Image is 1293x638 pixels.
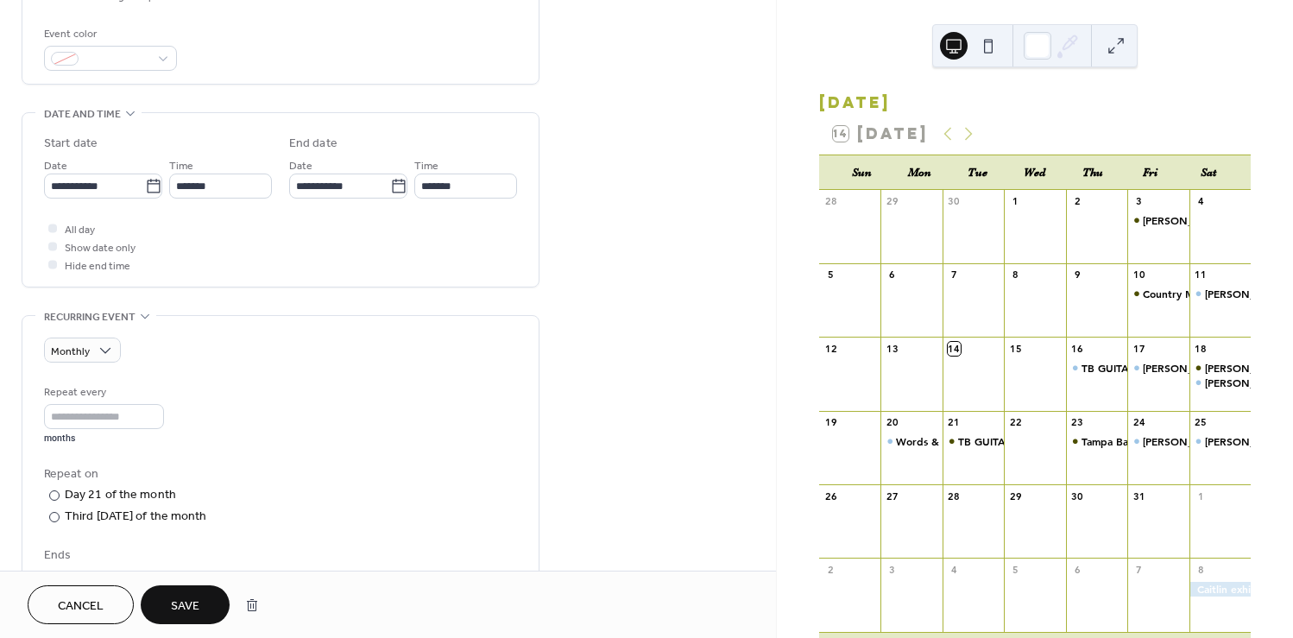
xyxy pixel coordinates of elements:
div: [PERSON_NAME] [1205,361,1290,376]
div: 5 [824,268,837,281]
div: Jessica Rose [1189,434,1251,449]
div: 8 [1009,268,1022,281]
div: Greg West [1189,361,1251,376]
div: [PERSON_NAME] [1205,376,1290,390]
div: 30 [948,195,961,208]
div: 7 [948,268,961,281]
div: Ends [44,546,514,565]
div: 18 [1195,342,1208,355]
div: [DATE] [819,92,1251,113]
div: 28 [948,490,961,502]
div: Rick Neu [1127,213,1189,228]
div: 14 [948,342,961,355]
div: TB GUITAR GUILD [1082,361,1170,376]
span: All day [65,221,95,239]
div: 4 [948,563,961,576]
div: Tue [949,155,1006,190]
div: Country Music Bingo [1143,287,1245,301]
div: Start date [44,135,98,153]
button: Save [141,585,230,624]
div: Never [65,567,98,585]
span: Time [414,157,438,175]
div: 19 [824,416,837,429]
span: Monthly [51,342,90,362]
div: TB GUITAR GUILD [943,434,1004,449]
div: Event color [44,25,173,43]
div: 13 [886,342,899,355]
span: Time [169,157,193,175]
div: 23 [1071,416,1084,429]
span: Save [171,597,199,616]
div: TB GUITAR GUILD [1066,361,1127,376]
div: [PERSON_NAME] [1143,213,1227,228]
div: Wed [1006,155,1063,190]
span: Show date only [65,239,136,257]
div: 29 [886,195,899,208]
div: 30 [1071,490,1084,502]
span: Hide end time [65,257,130,275]
span: Cancel [58,597,104,616]
div: Words & Wine Book Club [880,434,942,449]
div: 2 [824,563,837,576]
div: 1 [1009,195,1022,208]
div: TB GUITAR GUILD [958,434,1047,449]
div: 8 [1195,563,1208,576]
div: Words & Wine Book Club [896,434,1021,449]
div: End date [289,135,337,153]
div: Tampa Bay Ukulele [1066,434,1127,449]
div: Fri [1121,155,1179,190]
div: Sat [1179,155,1237,190]
div: 6 [886,268,899,281]
div: 15 [1009,342,1022,355]
div: 2 [1071,195,1084,208]
div: 27 [886,490,899,502]
div: Caitlin exhibition [1189,582,1251,597]
div: 3 [886,563,899,576]
div: Day 21 of the month [65,486,176,504]
div: 6 [1071,563,1084,576]
div: Thu [1063,155,1121,190]
div: 26 [824,490,837,502]
div: 16 [1071,342,1084,355]
span: Date [44,157,67,175]
div: 25 [1195,416,1208,429]
div: Matt Zitwer [1127,361,1189,376]
div: [PERSON_NAME] [1143,434,1227,449]
div: Country Music Bingo [1127,287,1189,301]
div: 17 [1132,342,1145,355]
div: [PERSON_NAME] [1205,287,1290,301]
div: Third [DATE] of the month [65,508,207,526]
div: [PERSON_NAME] [1143,361,1227,376]
div: Tampa Bay Ukulele [1082,434,1173,449]
span: Recurring event [44,308,136,326]
div: 22 [1009,416,1022,429]
div: 10 [1132,268,1145,281]
div: 9 [1071,268,1084,281]
button: Cancel [28,585,134,624]
div: [PERSON_NAME] [1205,434,1290,449]
div: 1 [1195,490,1208,502]
div: 11 [1195,268,1208,281]
div: 24 [1132,416,1145,429]
div: Greg West [1189,376,1251,390]
div: 21 [948,416,961,429]
span: Date [289,157,312,175]
div: 7 [1132,563,1145,576]
span: Date and time [44,105,121,123]
div: Repeat on [44,465,514,483]
div: 28 [824,195,837,208]
div: T.J Weger [1189,287,1251,301]
div: months [44,433,164,445]
div: 12 [824,342,837,355]
div: 31 [1132,490,1145,502]
div: 3 [1132,195,1145,208]
div: Sun [833,155,891,190]
div: Repeat every [44,383,161,401]
div: 29 [1009,490,1022,502]
div: 4 [1195,195,1208,208]
div: 5 [1009,563,1022,576]
div: 20 [886,416,899,429]
div: Terry Premru [1127,434,1189,449]
div: Mon [891,155,949,190]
